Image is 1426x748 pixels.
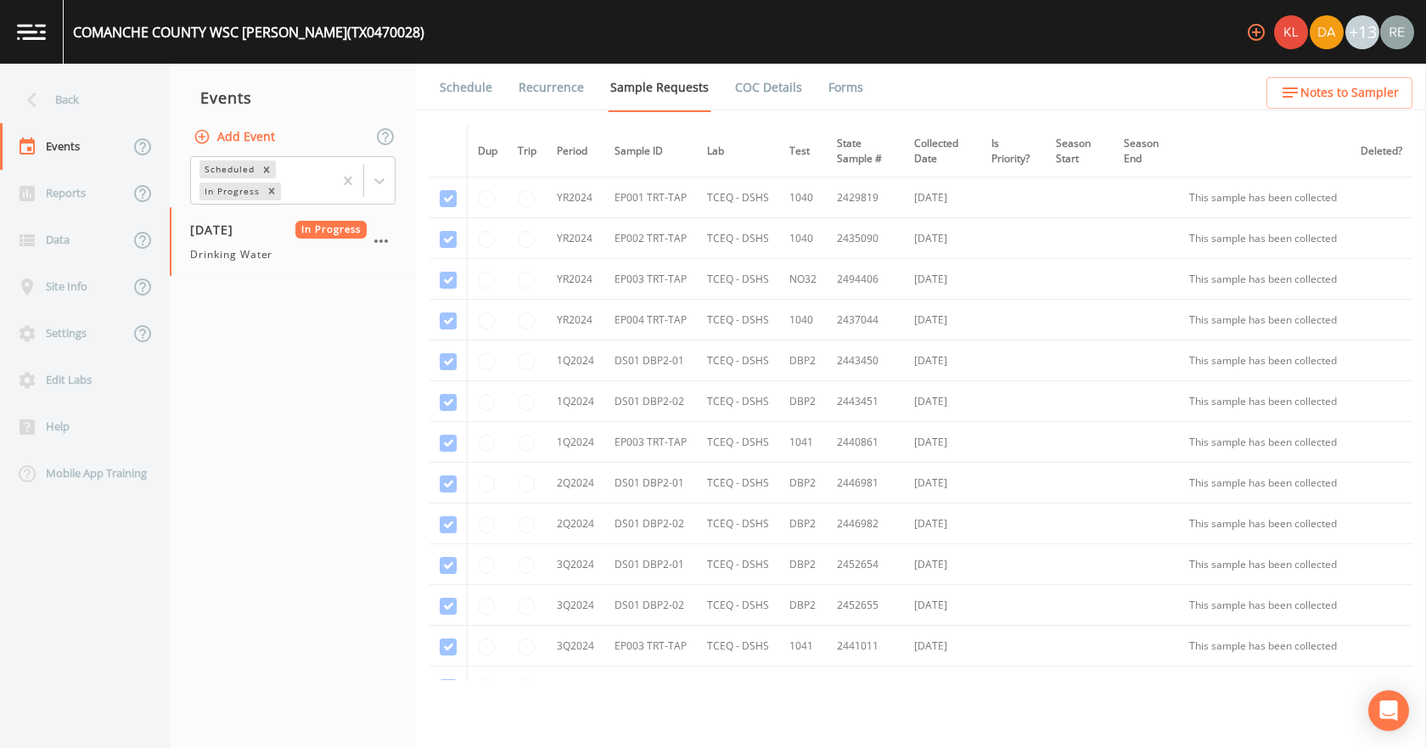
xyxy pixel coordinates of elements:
td: TCEQ - DSHS [697,340,779,381]
td: DBP2 [779,666,827,707]
div: In Progress [199,183,262,200]
img: a84961a0472e9debc750dd08a004988d [1310,15,1344,49]
td: 2441011 [827,626,904,666]
td: This sample has been collected [1179,381,1350,422]
a: Schedule [437,64,495,111]
th: State Sample # [827,126,904,177]
td: This sample has been collected [1179,218,1350,259]
td: 2443451 [827,381,904,422]
a: [DATE]In ProgressDrinking Water [170,207,416,277]
td: DBP2 [779,544,827,585]
td: 2Q2024 [547,463,604,503]
div: Events [170,76,416,119]
td: [DATE] [904,340,981,381]
td: TCEQ - DSHS [697,544,779,585]
td: This sample has been collected [1179,503,1350,544]
td: EP002 TRT-TAP [604,218,697,259]
a: Sample Requests [608,64,711,112]
td: This sample has been collected [1179,626,1350,666]
img: e720f1e92442e99c2aab0e3b783e6548 [1380,15,1414,49]
span: Notes to Sampler [1300,82,1399,104]
td: This sample has been collected [1179,300,1350,340]
td: EP004 TRT-TAP [604,300,697,340]
td: This sample has been collected [1179,463,1350,503]
td: [DATE] [904,259,981,300]
td: This sample has been collected [1179,585,1350,626]
td: DS01 DBP2-01 [604,544,697,585]
th: Is Priority? [981,126,1045,177]
td: TCEQ - DSHS [697,585,779,626]
td: 2446982 [827,503,904,544]
td: YR2024 [547,177,604,218]
a: Recurrence [516,64,587,111]
td: DBP2 [779,463,827,503]
img: 9c4450d90d3b8045b2e5fa62e4f92659 [1274,15,1308,49]
th: Deleted? [1350,126,1412,177]
td: EP003 TRT-TAP [604,259,697,300]
div: +13 [1345,15,1379,49]
td: DBP2 [779,585,827,626]
td: TCEQ - DSHS [697,381,779,422]
th: Dup [468,126,508,177]
td: This sample has been collected [1179,422,1350,463]
td: This sample has been collected [1179,666,1350,707]
td: This sample has been collected [1179,259,1350,300]
td: 3Q2024 [547,626,604,666]
div: Remove In Progress [262,183,281,200]
td: 2446981 [827,463,904,503]
td: 2440861 [827,422,904,463]
td: EP003 TRT-TAP [604,422,697,463]
button: Notes to Sampler [1266,77,1412,109]
td: 1Q2024 [547,340,604,381]
td: TCEQ - DSHS [697,259,779,300]
td: 1040 [779,218,827,259]
td: DS01 DBP2-01 [604,463,697,503]
td: TCEQ - DSHS [697,463,779,503]
th: Lab [697,126,779,177]
button: Add Event [190,121,282,153]
div: COMANCHE COUNTY WSC [PERSON_NAME] (TX0470028) [73,22,424,42]
td: TCEQ - DSHS [697,626,779,666]
div: Open Intercom Messenger [1368,690,1409,731]
td: 2456179 [827,666,904,707]
th: Season End [1114,126,1179,177]
td: EP003 TRT-TAP [604,626,697,666]
td: DBP2 [779,340,827,381]
td: 2452654 [827,544,904,585]
td: 1041 [779,422,827,463]
td: This sample has been collected [1179,544,1350,585]
td: EP001 TRT-TAP [604,177,697,218]
td: TCEQ - DSHS [697,177,779,218]
td: DBP2 [779,503,827,544]
th: Sample ID [604,126,697,177]
td: DS01 DBP2-02 [604,585,697,626]
a: COC Details [733,64,805,111]
span: [DATE] [190,221,245,239]
th: Test [779,126,827,177]
td: YR2024 [547,259,604,300]
td: TCEQ - DSHS [697,666,779,707]
td: 1041 [779,626,827,666]
td: 1040 [779,177,827,218]
td: 2Q2024 [547,503,604,544]
th: Collected Date [904,126,981,177]
td: 2435090 [827,218,904,259]
td: [DATE] [904,626,981,666]
td: This sample has been collected [1179,177,1350,218]
img: logo [17,24,46,40]
td: 3Q2024 [547,585,604,626]
td: 2452655 [827,585,904,626]
td: 2429819 [827,177,904,218]
td: [DATE] [904,381,981,422]
td: TCEQ - DSHS [697,300,779,340]
td: TCEQ - DSHS [697,503,779,544]
td: 1Q2024 [547,422,604,463]
td: 4Q2024 [547,666,604,707]
td: [DATE] [904,503,981,544]
td: 1Q2024 [547,381,604,422]
td: DS01 DBP2-02 [604,381,697,422]
td: [DATE] [904,300,981,340]
td: NO32 [779,259,827,300]
td: [DATE] [904,463,981,503]
td: YR2024 [547,218,604,259]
